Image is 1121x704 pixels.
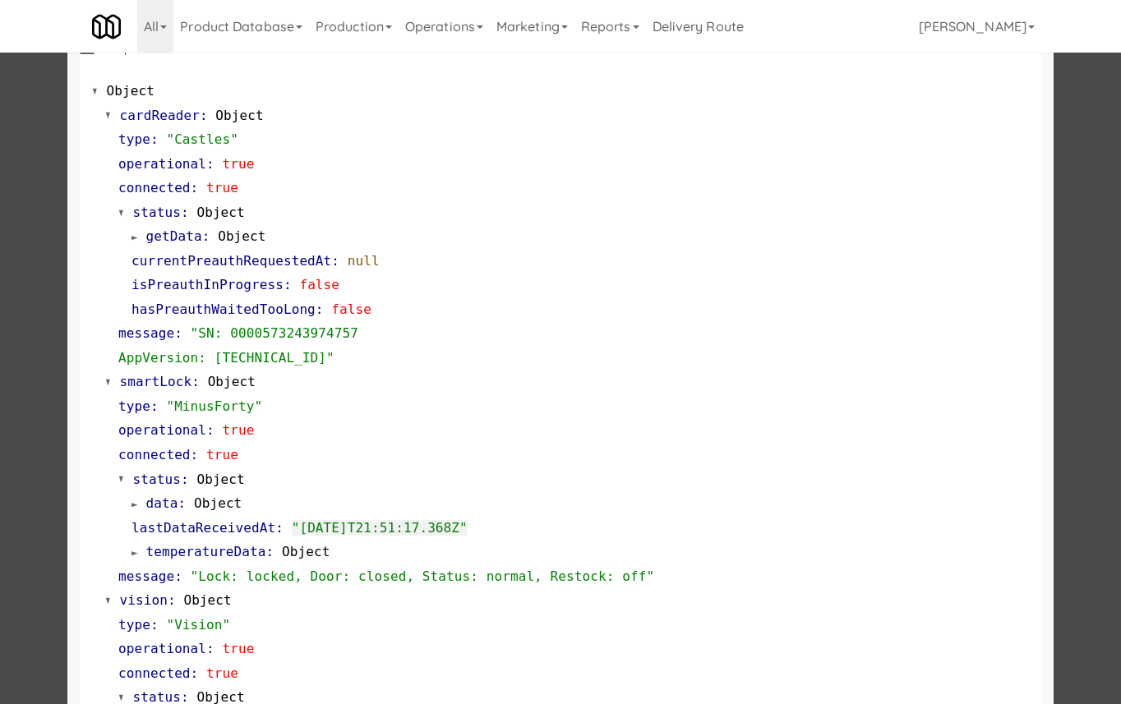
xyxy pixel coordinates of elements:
[150,398,159,414] span: :
[223,641,255,656] span: true
[150,131,159,147] span: :
[166,617,230,633] span: "Vision"
[178,495,186,511] span: :
[206,156,215,172] span: :
[223,422,255,438] span: true
[275,520,284,536] span: :
[181,205,189,220] span: :
[215,108,263,123] span: Object
[200,108,208,123] span: :
[118,325,174,341] span: message
[191,665,199,681] span: :
[131,277,284,292] span: isPreauthInProgress
[206,447,238,462] span: true
[118,156,206,172] span: operational
[146,544,266,559] span: temperatureData
[194,495,242,511] span: Object
[206,180,238,196] span: true
[181,472,189,487] span: :
[266,544,274,559] span: :
[120,592,168,608] span: vision
[196,472,244,487] span: Object
[174,325,182,341] span: :
[120,108,200,123] span: cardReader
[118,398,150,414] span: type
[292,520,468,536] span: "[DATE]T21:51:17.368Z"
[223,156,255,172] span: true
[118,665,191,681] span: connected
[118,447,191,462] span: connected
[120,374,192,389] span: smartLock
[146,495,178,511] span: data
[316,301,324,317] span: :
[150,617,159,633] span: :
[107,83,155,99] span: Object
[118,641,206,656] span: operational
[133,205,181,220] span: status
[118,422,206,438] span: operational
[118,180,191,196] span: connected
[118,617,150,633] span: type
[133,472,181,487] span: status
[191,568,655,584] span: "Lock: locked, Door: closed, Status: normal, Restock: off"
[202,228,210,244] span: :
[118,568,174,584] span: message
[146,228,202,244] span: getData
[131,301,316,317] span: hasPreauthWaitedTooLong
[196,205,244,220] span: Object
[174,568,182,584] span: :
[206,422,215,438] span: :
[331,253,339,269] span: :
[168,592,176,608] span: :
[348,253,380,269] span: null
[191,447,199,462] span: :
[191,180,199,196] span: :
[166,131,238,147] span: "Castles"
[92,12,121,41] img: Micromart
[206,665,238,681] span: true
[166,398,262,414] span: "MinusForty"
[299,277,339,292] span: false
[331,301,371,317] span: false
[191,374,200,389] span: :
[183,592,231,608] span: Object
[282,544,330,559] span: Object
[208,374,256,389] span: Object
[118,131,150,147] span: type
[131,253,331,269] span: currentPreauthRequestedAt
[284,277,292,292] span: :
[118,325,358,366] span: "SN: 0000573243974757 AppVersion: [TECHNICAL_ID]"
[218,228,265,244] span: Object
[206,641,215,656] span: :
[131,520,275,536] span: lastDataReceivedAt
